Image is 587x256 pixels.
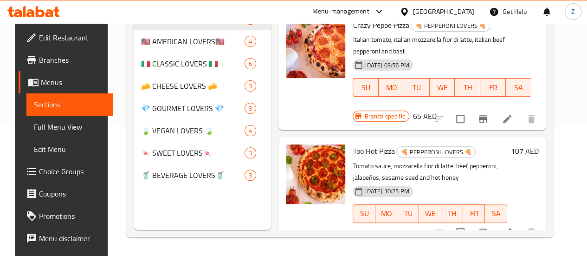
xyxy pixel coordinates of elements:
[463,204,485,223] button: FR
[397,147,475,158] span: 🍕 PEPPERONI LOVERS 🍕
[245,147,256,158] div: items
[19,227,113,249] a: Menu disclaimer
[361,61,413,70] span: [DATE] 03:56 PM
[39,233,105,244] span: Menu disclaimer
[312,6,369,17] div: Menu-management
[286,19,345,78] img: Crazy Peppe Pizza
[484,81,502,94] span: FR
[26,116,113,138] a: Full Menu View
[379,207,393,220] span: MO
[141,36,245,47] span: 🇺🇸 AMERICAN LOVERS🇺🇸
[134,53,271,75] div: 🇮🇹 CLASSIC LOVERS 🇮🇹6
[141,147,245,158] div: 🍬 SWEET LOVERS🍬
[401,207,415,220] span: TU
[520,108,542,130] button: delete
[134,97,271,119] div: 💎 GOURMET LOVERS 💎3
[397,204,419,223] button: TU
[245,103,256,114] div: items
[411,20,490,32] div: 🍕 PEPPERONI LOVERS 🍕
[396,146,476,158] div: 🍕 PEPPERONI LOVERS 🍕
[26,93,113,116] a: Sections
[245,104,256,113] span: 3
[134,75,271,97] div: 🧀 CHEESE LOVERS 🧀3
[19,26,113,49] a: Edit Restaurant
[433,81,452,94] span: WE
[245,171,256,180] span: 3
[39,166,105,177] span: Choice Groups
[245,126,256,135] span: 4
[480,78,506,97] button: FR
[141,58,245,69] span: 🇮🇹 CLASSIC LOVERS 🇮🇹
[361,112,408,121] span: Branch specific
[39,210,105,222] span: Promotions
[141,80,245,92] span: 🧀 CHEESE LOVERS 🧀
[408,81,426,94] span: TU
[353,160,507,184] p: Tomato sauce, mozzarella fior di latte, beef pepperoni, jalapeños, sesame seed and hot honey
[353,34,531,57] p: Italian tomato, italian mozzarella fior di latte, italian beef pepperoni and basil
[353,18,409,32] span: Crazy Peppe Pizza
[245,125,256,136] div: items
[245,80,256,92] div: items
[502,113,513,125] a: Edit menu item
[441,204,463,223] button: TH
[472,221,494,243] button: Branch-specific-item
[245,149,256,158] span: 3
[34,144,105,155] span: Edit Menu
[357,207,371,220] span: SU
[134,164,271,186] div: 🥤 BEVERAGE LOVERS🥤3
[502,227,513,238] a: Edit menu item
[245,82,256,91] span: 3
[419,204,441,223] button: WE
[39,32,105,43] span: Edit Restaurant
[39,188,105,199] span: Coupons
[245,58,256,69] div: items
[455,78,480,97] button: TH
[245,37,256,46] span: 4
[19,49,113,71] a: Branches
[375,204,397,223] button: MO
[353,144,394,158] span: Too Hot Pizza
[379,78,404,97] button: MO
[451,223,470,242] span: Select to update
[506,78,531,97] button: SA
[19,183,113,205] a: Coupons
[404,78,430,97] button: TU
[423,207,437,220] span: WE
[286,144,345,204] img: Too Hot Pizza
[141,103,245,114] span: 💎 GOURMET LOVERS 💎
[467,207,481,220] span: FR
[361,187,413,196] span: [DATE] 10:25 PM
[357,81,375,94] span: SU
[34,121,105,132] span: Full Menu View
[41,77,105,88] span: Menus
[458,81,477,94] span: TH
[19,205,113,227] a: Promotions
[382,81,400,94] span: MO
[141,170,245,181] span: 🥤 BEVERAGE LOVERS🥤
[472,108,494,130] button: Branch-specific-item
[451,109,470,129] span: Select to update
[571,7,575,17] span: Z
[353,78,379,97] button: SU
[141,125,245,136] span: 🍃 VEGAN LOVERS 🍃
[413,7,474,17] div: [GEOGRAPHIC_DATA]
[445,207,459,220] span: TH
[134,142,271,164] div: 🍬 SWEET LOVERS🍬3
[134,30,271,53] div: 🇺🇸 AMERICAN LOVERS🇺🇸4
[520,221,542,243] button: delete
[411,20,490,31] span: 🍕 PEPPERONI LOVERS 🍕
[26,138,113,160] a: Edit Menu
[353,204,375,223] button: SU
[19,71,113,93] a: Menus
[511,144,539,158] h6: 107 AED
[19,160,113,183] a: Choice Groups
[489,207,503,220] span: SA
[34,99,105,110] span: Sections
[245,59,256,68] span: 6
[134,119,271,142] div: 🍃 VEGAN LOVERS 🍃4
